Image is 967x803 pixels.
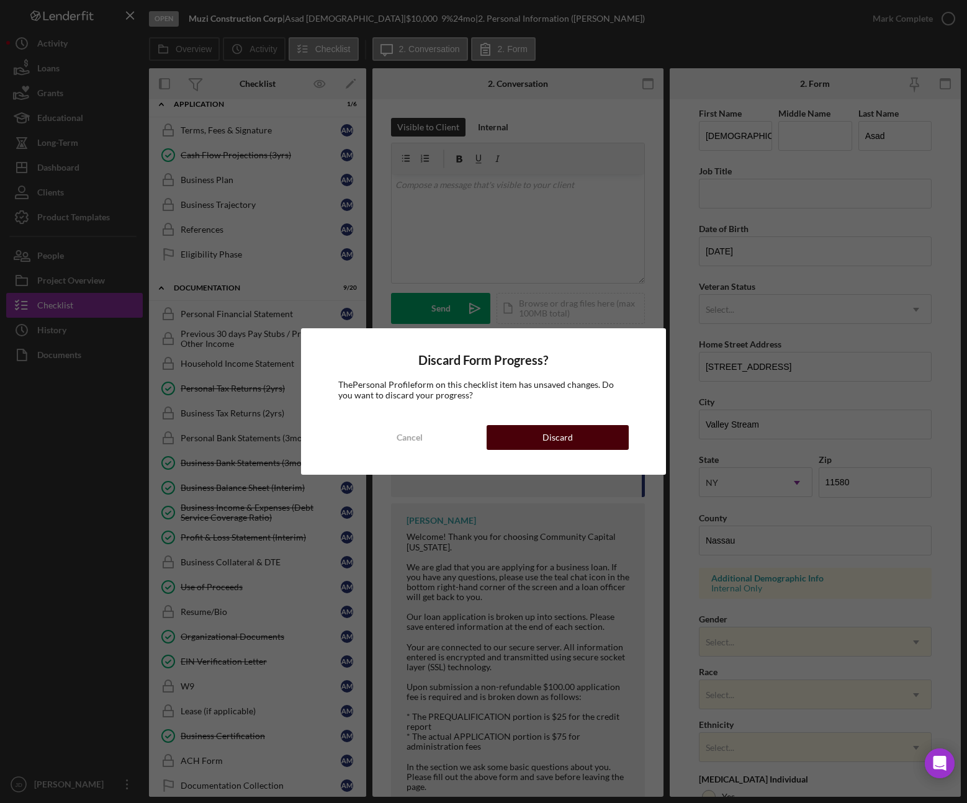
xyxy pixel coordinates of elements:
[338,425,480,450] button: Cancel
[487,425,629,450] button: Discard
[925,748,955,778] div: Open Intercom Messenger
[338,353,628,367] h4: Discard Form Progress?
[338,379,614,400] span: The Personal Profile form on this checklist item has unsaved changes. Do you want to discard your...
[397,425,423,450] div: Cancel
[542,425,573,450] div: Discard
